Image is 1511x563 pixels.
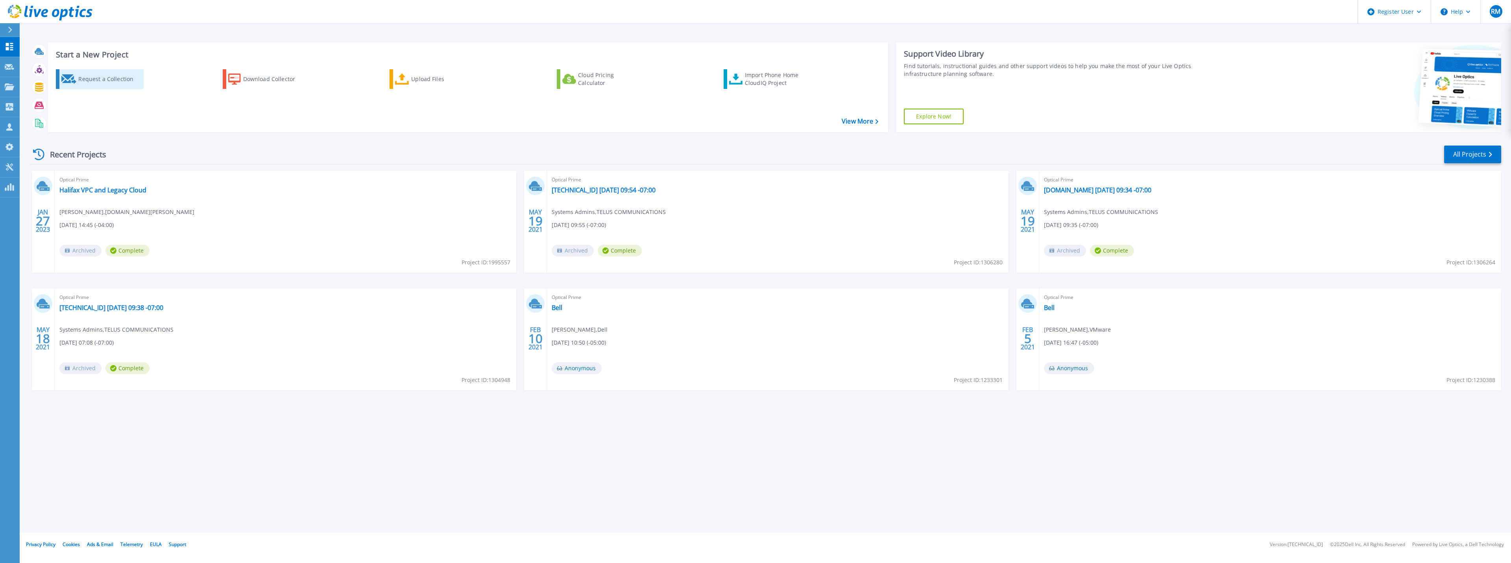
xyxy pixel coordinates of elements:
[557,69,645,89] a: Cloud Pricing Calculator
[1446,258,1495,267] span: Project ID: 1306264
[552,325,608,334] span: [PERSON_NAME] , Dell
[1020,324,1035,353] div: FEB 2021
[59,186,146,194] a: Halifax VPC and Legacy Cloud
[59,208,194,216] span: [PERSON_NAME] , [DOMAIN_NAME][PERSON_NAME]
[169,541,186,548] a: Support
[223,69,310,89] a: Download Collector
[105,362,150,374] span: Complete
[59,362,102,374] span: Archived
[59,325,174,334] span: Systems Admins , TELUS COMMUNICATIONS
[552,245,594,257] span: Archived
[87,541,113,548] a: Ads & Email
[59,245,102,257] span: Archived
[552,175,1004,184] span: Optical Prime
[1090,245,1134,257] span: Complete
[390,69,477,89] a: Upload Files
[1044,338,1098,347] span: [DATE] 16:47 (-05:00)
[745,71,806,87] div: Import Phone Home CloudIQ Project
[1044,245,1086,257] span: Archived
[462,376,510,384] span: Project ID: 1304948
[1412,542,1504,547] li: Powered by Live Optics, a Dell Technology
[36,335,50,342] span: 18
[578,71,641,87] div: Cloud Pricing Calculator
[411,71,474,87] div: Upload Files
[1044,362,1094,374] span: Anonymous
[954,258,1003,267] span: Project ID: 1306280
[59,175,512,184] span: Optical Prime
[59,304,163,312] a: [TECHNICAL_ID] [DATE] 09:38 -07:00
[528,207,543,235] div: MAY 2021
[1044,186,1151,194] a: [DOMAIN_NAME] [DATE] 09:34 -07:00
[1044,175,1496,184] span: Optical Prime
[56,50,878,59] h3: Start a New Project
[150,541,162,548] a: EULA
[243,71,306,87] div: Download Collector
[528,324,543,353] div: FEB 2021
[35,207,50,235] div: JAN 2023
[120,541,143,548] a: Telemetry
[904,49,1221,59] div: Support Video Library
[35,324,50,353] div: MAY 2021
[1446,376,1495,384] span: Project ID: 1230388
[904,62,1221,78] div: Find tutorials, instructional guides and other support videos to help you make the most of your L...
[1044,208,1158,216] span: Systems Admins , TELUS COMMUNICATIONS
[462,258,510,267] span: Project ID: 1995557
[1024,335,1031,342] span: 5
[1444,146,1501,163] a: All Projects
[30,145,117,164] div: Recent Projects
[63,541,80,548] a: Cookies
[528,218,543,224] span: 19
[59,338,114,347] span: [DATE] 07:08 (-07:00)
[552,221,606,229] span: [DATE] 09:55 (-07:00)
[954,376,1003,384] span: Project ID: 1233301
[552,304,562,312] a: Bell
[59,221,114,229] span: [DATE] 14:45 (-04:00)
[1044,325,1111,334] span: [PERSON_NAME] , VMware
[105,245,150,257] span: Complete
[1021,218,1035,224] span: 19
[904,109,964,124] a: Explore Now!
[59,293,512,302] span: Optical Prime
[1044,293,1496,302] span: Optical Prime
[1491,8,1500,15] span: RM
[1020,207,1035,235] div: MAY 2021
[1044,221,1098,229] span: [DATE] 09:35 (-07:00)
[552,338,606,347] span: [DATE] 10:50 (-05:00)
[552,186,656,194] a: [TECHNICAL_ID] [DATE] 09:54 -07:00
[552,362,602,374] span: Anonymous
[552,208,666,216] span: Systems Admins , TELUS COMMUNICATIONS
[1330,542,1405,547] li: © 2025 Dell Inc. All Rights Reserved
[36,218,50,224] span: 27
[1044,304,1055,312] a: Bell
[78,71,141,87] div: Request a Collection
[528,335,543,342] span: 10
[26,541,55,548] a: Privacy Policy
[1270,542,1323,547] li: Version: [TECHNICAL_ID]
[842,118,878,125] a: View More
[598,245,642,257] span: Complete
[56,69,144,89] a: Request a Collection
[552,293,1004,302] span: Optical Prime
